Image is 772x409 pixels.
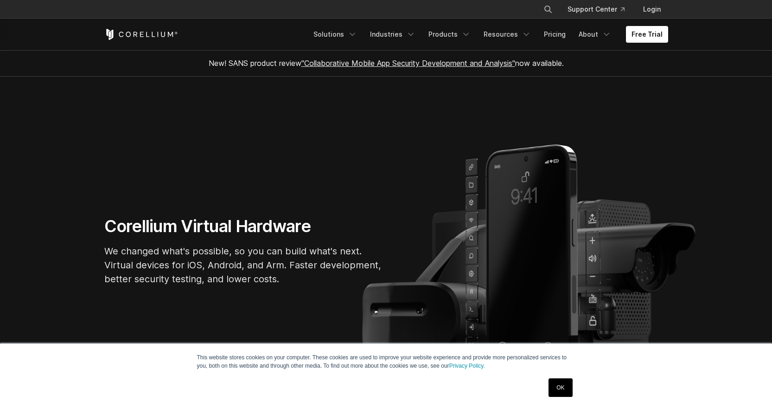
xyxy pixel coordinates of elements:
p: We changed what's possible, so you can build what's next. Virtual devices for iOS, Android, and A... [104,244,383,286]
p: This website stores cookies on your computer. These cookies are used to improve your website expe... [197,353,575,370]
a: Privacy Policy. [449,363,485,369]
a: Solutions [308,26,363,43]
div: Navigation Menu [532,1,668,18]
a: Industries [364,26,421,43]
h1: Corellium Virtual Hardware [104,216,383,237]
a: Products [423,26,476,43]
a: Corellium Home [104,29,178,40]
a: Free Trial [626,26,668,43]
button: Search [540,1,556,18]
a: Support Center [560,1,632,18]
a: Login [636,1,668,18]
a: "Collaborative Mobile App Security Development and Analysis" [301,58,515,68]
div: Navigation Menu [308,26,668,43]
a: About [573,26,617,43]
a: Pricing [538,26,571,43]
a: Resources [478,26,536,43]
span: New! SANS product review now available. [209,58,564,68]
a: OK [549,378,572,397]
